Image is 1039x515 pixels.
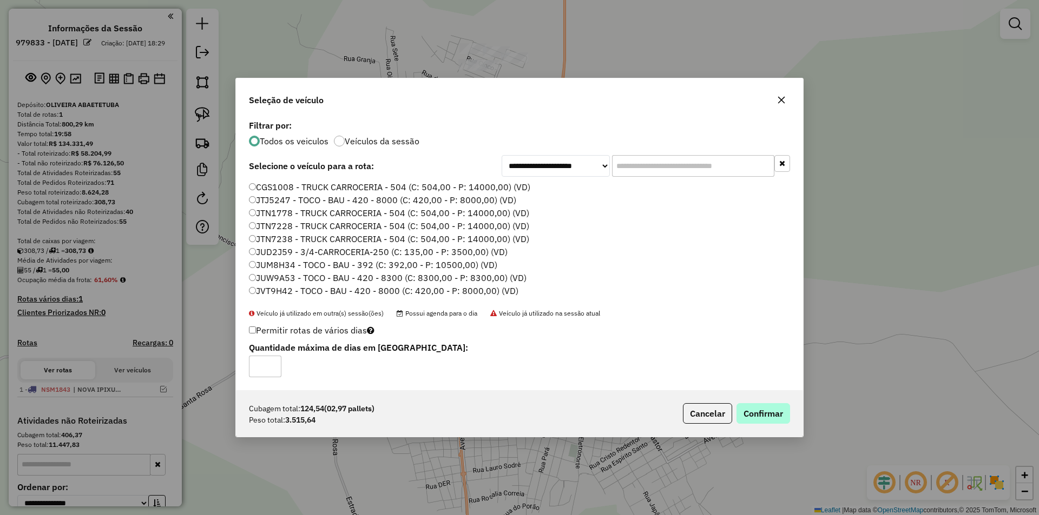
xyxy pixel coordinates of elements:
input: JUW9A53 - TOCO - BAU - 420 - 8300 (C: 8300,00 - P: 8300,00) (VD) [249,274,256,281]
label: Todos os veiculos [260,137,328,145]
span: Veículo já utilizado em outra(s) sessão(ões) [249,309,384,317]
label: JUD2J59 - 3/4-CARROCERIA-250 (C: 135,00 - P: 3500,00) (VD) [249,245,508,258]
span: Possui agenda para o dia [397,309,477,317]
label: Veículos da sessão [345,137,419,145]
strong: 124,54 [300,403,374,414]
input: Permitir rotas de vários dias [249,326,256,333]
label: Permitir rotas de vários dias [249,320,374,340]
i: Selecione pelo menos um veículo [367,326,374,335]
label: JTN7238 - TRUCK CARROCERIA - 504 (C: 504,00 - P: 14000,00) (VD) [249,232,529,245]
input: JTN7238 - TRUCK CARROCERIA - 504 (C: 504,00 - P: 14000,00) (VD) [249,235,256,242]
strong: Selecione o veículo para a rota: [249,160,374,171]
label: Filtrar por: [249,119,790,132]
input: JUM8H34 - TOCO - BAU - 392 (C: 392,00 - P: 10500,00) (VD) [249,261,256,268]
span: (02,97 pallets) [324,404,374,413]
label: JUW9A53 - TOCO - BAU - 420 - 8300 (C: 8300,00 - P: 8300,00) (VD) [249,271,527,284]
label: JVT9I02 - TOCO - BAU - 420 - 8000 (C: 420,00 - P: 8000,00) (VD) [249,297,516,310]
input: JTN1778 - TRUCK CARROCERIA - 504 (C: 504,00 - P: 14000,00) (VD) [249,209,256,216]
input: JTJ5247 - TOCO - BAU - 420 - 8000 (C: 420,00 - P: 8000,00) (VD) [249,196,256,203]
input: JTN7228 - TRUCK CARROCERIA - 504 (C: 504,00 - P: 14000,00) (VD) [249,222,256,229]
strong: 3.515,64 [285,414,315,426]
input: CGS1008 - TRUCK CARROCERIA - 504 (C: 504,00 - P: 14000,00) (VD) [249,183,256,190]
span: Veículo já utilizado na sessão atual [490,309,600,317]
label: CGS1008 - TRUCK CARROCERIA - 504 (C: 504,00 - P: 14000,00) (VD) [249,180,530,193]
span: Cubagem total: [249,403,300,414]
label: JTN1778 - TRUCK CARROCERIA - 504 (C: 504,00 - P: 14000,00) (VD) [249,206,529,219]
label: JTJ5247 - TOCO - BAU - 420 - 8000 (C: 420,00 - P: 8000,00) (VD) [249,193,516,206]
input: JVT9H42 - TOCO - BAU - 420 - 8000 (C: 420,00 - P: 8000,00) (VD) [249,287,256,294]
label: Quantidade máxima de dias em [GEOGRAPHIC_DATA]: [249,341,606,354]
span: Peso total: [249,414,285,426]
span: Seleção de veículo [249,93,324,106]
input: JUD2J59 - 3/4-CARROCERIA-250 (C: 135,00 - P: 3500,00) (VD) [249,248,256,255]
label: JUM8H34 - TOCO - BAU - 392 (C: 392,00 - P: 10500,00) (VD) [249,258,497,271]
button: Confirmar [736,403,790,424]
button: Cancelar [683,403,732,424]
label: JVT9H42 - TOCO - BAU - 420 - 8000 (C: 420,00 - P: 8000,00) (VD) [249,284,518,297]
label: JTN7228 - TRUCK CARROCERIA - 504 (C: 504,00 - P: 14000,00) (VD) [249,219,529,232]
